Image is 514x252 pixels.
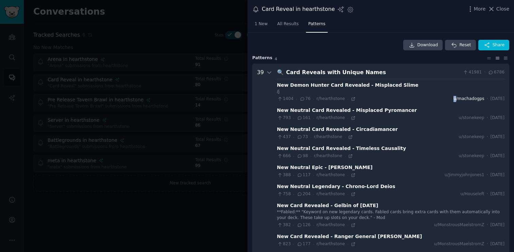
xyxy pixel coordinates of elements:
span: · [347,223,348,228]
span: u/Houseleft [461,191,484,197]
span: r/hearthstone [316,222,345,227]
span: · [347,242,348,247]
span: 793 [277,115,291,121]
span: r/hearthstone [316,115,345,120]
span: 73 [297,134,308,140]
span: Share [493,42,504,48]
span: 98 [297,153,308,159]
span: 161 [297,115,311,121]
span: Download [417,42,438,48]
span: [DATE] [491,172,504,178]
span: · [487,191,488,197]
span: · [310,154,311,158]
span: 117 [297,172,311,178]
span: 204 [297,191,311,197]
span: · [484,69,485,75]
span: 🔍 [277,69,284,75]
span: r/hearthstone [314,153,342,158]
span: · [313,192,314,197]
span: · [487,153,488,159]
span: · [293,242,294,247]
span: r/hearthstone [314,134,342,139]
span: u/stonekeep [459,134,484,140]
span: · [293,116,294,120]
span: · [345,135,346,139]
div: New Demon Hunter Card Revealed - Misplaced Slime [277,82,418,89]
div: New Neutral Card Revealed - Circadiamancer [277,126,398,133]
span: · [293,173,294,178]
a: All Results [275,19,301,33]
span: Reset [459,42,471,48]
span: [DATE] [491,153,504,159]
span: · [293,135,294,139]
span: r/hearthstone [316,172,345,177]
span: r/hearthstone [316,191,345,196]
a: Download [403,40,443,51]
span: · [345,154,346,158]
span: · [347,116,348,120]
span: · [313,223,314,228]
div: New Neutral Card Revealed - Timeless Causality [277,145,406,152]
div: /j [277,89,504,95]
span: Close [496,5,509,13]
button: Close [488,5,509,13]
span: Patterns [308,21,325,27]
span: u/Jimmyjohnjones1 [445,172,484,178]
span: 4 [275,57,277,61]
div: New Neutral Legendary - Chrono-Lord Deios [277,183,395,190]
span: 6786 [488,69,504,75]
button: More [467,5,486,13]
span: 437 [277,134,291,140]
div: New Card Revealed - Ranger General [PERSON_NAME] [277,233,422,240]
span: 758 [277,191,291,197]
span: u/stonekeep [459,153,484,159]
span: 76 [299,96,311,102]
span: [DATE] [491,115,504,121]
span: · [487,222,488,228]
span: · [313,173,314,178]
span: [DATE] [491,96,504,102]
div: **Fabled:** "Keyword on new legendary cards. Fabled cards bring extra cards with them automatical... [277,209,504,221]
span: All Results [277,21,298,27]
a: 1 New [252,19,270,33]
a: Patterns [306,19,328,33]
span: · [313,97,314,101]
span: [DATE] [491,134,504,140]
button: Reset [445,40,476,51]
span: u/MonstrousMaelstromZ [434,241,484,247]
span: · [296,97,297,101]
span: 382 [277,222,291,228]
span: · [487,241,488,247]
span: r/hearthstone [316,96,345,101]
span: [DATE] [491,191,504,197]
span: [DATE] [491,222,504,228]
span: More [474,5,486,13]
button: Share [478,40,509,51]
span: 177 [297,241,311,247]
span: 1404 [277,96,294,102]
span: · [487,96,488,102]
span: r/hearthstone [316,241,345,246]
span: · [347,192,348,197]
span: · [347,173,348,178]
span: · [293,192,294,197]
span: 1 New [255,21,268,27]
span: 126 [297,222,311,228]
span: · [310,135,311,139]
div: Card Reveal in hearthstone [262,5,335,14]
div: New Neutral Epic - [PERSON_NAME] [277,164,373,171]
div: New Neutral Card Revealed - Misplaced Pyromancer [277,107,417,114]
span: u/machadogps [453,96,484,102]
span: · [347,97,348,101]
span: u/stonekeep [459,115,484,121]
span: 388 [277,172,291,178]
span: · [487,115,488,121]
div: New Card Revealed - Gelbin of [DATE] [277,202,378,209]
span: u/MonstrousMaelstromZ [434,222,484,228]
span: 41981 [463,69,482,75]
span: Pattern s [252,55,272,61]
span: · [293,154,294,158]
span: · [313,116,314,120]
span: [DATE] [491,241,504,247]
span: · [293,223,294,228]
